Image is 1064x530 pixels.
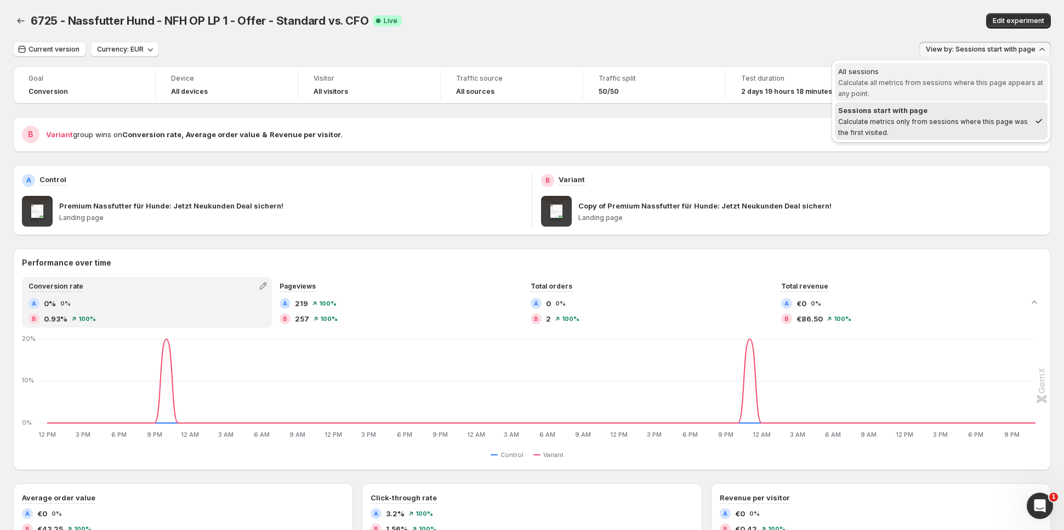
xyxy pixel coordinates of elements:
[371,492,437,503] h3: Click-through rate
[386,508,405,519] span: 3.2%
[262,130,268,139] strong: &
[534,300,538,307] h2: A
[22,419,32,426] text: 0%
[1027,295,1042,310] button: Collapse chart
[111,431,127,438] text: 6 PM
[735,508,745,519] span: €0
[384,16,397,25] span: Live
[52,510,62,517] span: 0%
[533,448,568,461] button: Variant
[26,176,31,185] h2: A
[283,315,287,322] h2: B
[39,174,66,185] p: Control
[781,282,828,290] span: Total revenue
[825,431,841,438] text: 6 AM
[90,42,159,57] button: Currency: EUR
[578,200,832,211] p: Copy of Premium Nassfutter für Hunde: Jetzt Neukunden Deal sichern!
[295,313,309,324] span: 257
[753,431,771,438] text: 12 AM
[171,74,282,83] span: Device
[491,448,528,461] button: Control
[500,450,524,459] span: Control
[784,300,789,307] h2: A
[314,74,425,83] span: Visitor
[374,510,378,517] h2: A
[578,213,1042,222] p: Landing page
[361,431,376,438] text: 3 PM
[456,74,567,83] span: Traffic source
[539,431,555,438] text: 6 AM
[171,73,282,97] a: DeviceAll devices
[13,42,86,57] button: Current version
[723,510,727,517] h2: A
[599,87,619,96] span: 50/50
[181,130,184,139] strong: ,
[37,508,47,519] span: €0
[59,213,523,222] p: Landing page
[1027,493,1053,519] iframe: Intercom live chat
[32,315,36,322] h2: B
[254,431,270,438] text: 6 AM
[295,298,308,309] span: 219
[314,87,348,96] h4: All visitors
[25,510,30,517] h2: A
[834,315,851,322] span: 100%
[44,313,67,324] span: 0.93%
[546,313,551,324] span: 2
[896,431,913,438] text: 12 PM
[926,45,1035,54] span: View by: Sessions start with page
[416,510,433,517] span: 100%
[599,74,710,83] span: Traffic split
[29,87,68,96] span: Conversion
[838,117,1028,137] span: Calculate metrics only from sessions where this page was the first visited.
[22,377,34,385] text: 10%
[13,13,29,29] button: Back
[575,431,591,438] text: 9 AM
[433,431,448,438] text: 9 PM
[741,74,853,83] span: Test duration
[993,16,1044,25] span: Edit experiment
[22,257,1042,268] h2: Performance over time
[682,431,698,438] text: 6 PM
[280,282,316,290] span: Pageviews
[147,431,162,438] text: 9 PM
[22,492,95,503] h3: Average order value
[29,74,140,83] span: Goal
[784,315,789,322] h2: B
[647,431,662,438] text: 3 PM
[838,105,1030,116] div: Sessions start with page
[811,300,821,307] span: 0%
[283,300,287,307] h2: A
[186,130,260,139] strong: Average order value
[467,431,485,438] text: 12 AM
[919,42,1051,57] button: View by: Sessions start with page
[741,87,832,96] span: 2 days 19 hours 18 minutes
[31,14,368,27] span: 6725 - Nassfutter Hund - NFH OP LP 1 - Offer - Standard vs. CFO
[46,130,73,139] span: Variant
[32,300,36,307] h2: A
[397,431,412,438] text: 6 PM
[555,300,566,307] span: 0%
[790,431,805,438] text: 3 AM
[1049,493,1058,501] span: 1
[456,73,567,97] a: Traffic sourceAll sources
[720,492,790,503] h3: Revenue per visitor
[218,431,234,438] text: 3 AM
[456,87,494,96] h4: All sources
[78,315,96,322] span: 100%
[610,431,628,438] text: 12 PM
[1004,431,1020,438] text: 9 PM
[559,174,585,185] p: Variant
[59,200,283,211] p: Premium Nassfutter für Hunde: Jetzt Neukunden Deal sichern!
[599,73,710,97] a: Traffic split50/50
[562,315,579,322] span: 100%
[861,431,877,438] text: 9 AM
[319,300,337,307] span: 100%
[29,282,83,290] span: Conversion rate
[122,130,181,139] strong: Conversion rate
[289,431,305,438] text: 9 AM
[838,78,1043,98] span: Calculate all metrics from sessions where this page appears at any point.
[534,315,538,322] h2: B
[749,510,760,517] span: 0%
[44,298,56,309] span: 0%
